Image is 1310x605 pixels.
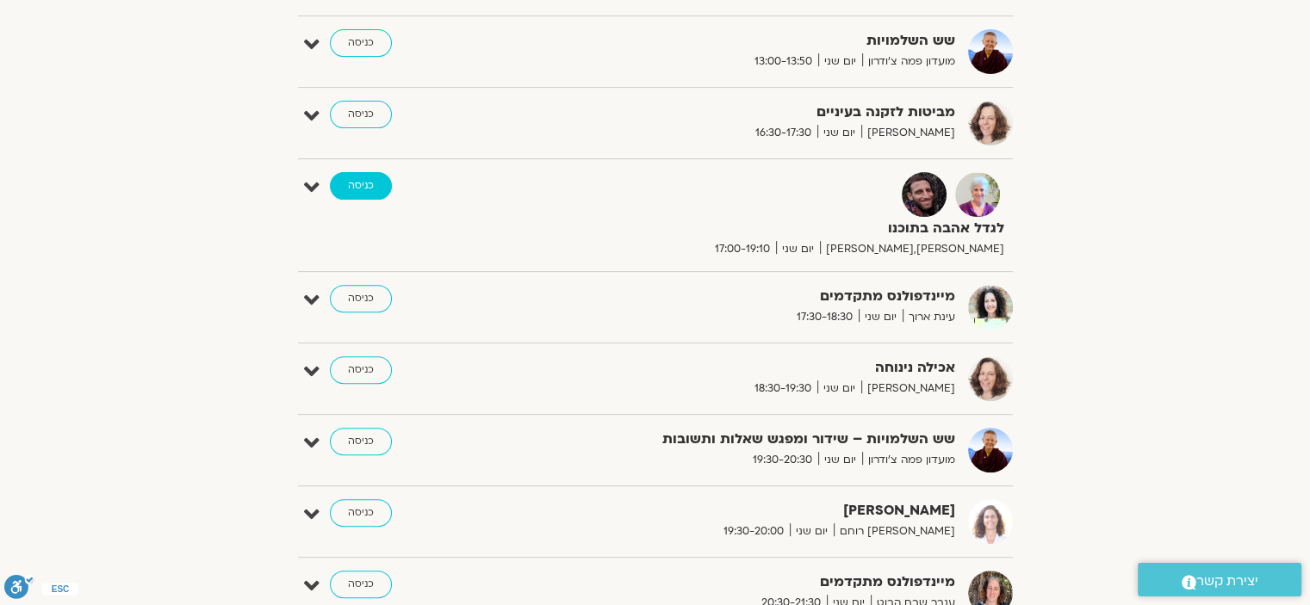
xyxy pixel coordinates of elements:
strong: שש השלמויות [533,29,955,52]
a: כניסה [330,499,392,527]
strong: [PERSON_NAME] [533,499,955,522]
span: [PERSON_NAME] רוחם [834,522,955,540]
span: יום שני [776,240,820,258]
span: 19:30-20:00 [717,522,790,540]
strong: שש השלמויות – שידור ומפגש שאלות ותשובות [533,428,955,451]
a: כניסה [330,428,392,455]
strong: מיינדפולנס מתקדמים [533,285,955,308]
span: [PERSON_NAME] [861,124,955,142]
span: עינת ארוך [903,308,955,326]
strong: מביטות לזקנה בעיניים [533,101,955,124]
a: כניסה [330,172,392,200]
span: 13:00-13:50 [748,52,818,71]
span: יום שני [859,308,903,326]
strong: לגדל אהבה בתוכנו [582,217,1004,240]
span: יום שני [790,522,834,540]
span: [PERSON_NAME] [861,380,955,398]
a: כניסה [330,29,392,57]
span: [PERSON_NAME],[PERSON_NAME] [820,240,1004,258]
a: כניסה [330,571,392,598]
a: כניסה [330,356,392,384]
span: 18:30-19:30 [748,380,817,398]
span: יום שני [818,451,862,469]
span: יום שני [818,52,862,71]
span: 16:30-17:30 [749,124,817,142]
a: יצירת קשר [1138,563,1301,596]
span: 19:30-20:30 [747,451,818,469]
strong: מיינדפולנס מתקדמים [533,571,955,594]
a: כניסה [330,101,392,128]
span: יום שני [817,124,861,142]
span: 17:00-19:10 [709,240,776,258]
span: 17:30-18:30 [791,308,859,326]
span: מועדון פמה צ'ודרון [862,52,955,71]
a: כניסה [330,285,392,312]
span: יצירת קשר [1196,570,1258,593]
span: מועדון פמה צ'ודרון [862,451,955,469]
span: יום שני [817,380,861,398]
strong: אכילה נינוחה [533,356,955,380]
